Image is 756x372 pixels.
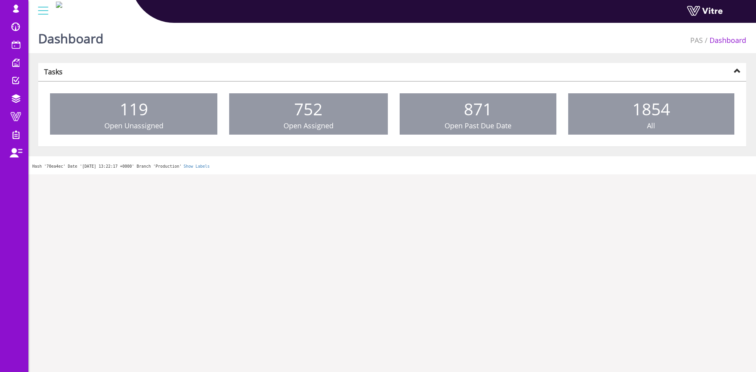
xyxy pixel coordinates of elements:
[400,93,556,135] a: 871 Open Past Due Date
[283,121,334,130] span: Open Assigned
[445,121,511,130] span: Open Past Due Date
[703,35,746,46] li: Dashboard
[632,98,670,120] span: 1854
[183,164,209,168] a: Show Labels
[690,35,703,45] a: PAS
[294,98,322,120] span: 752
[56,2,62,8] img: bc18c294-771c-4c12-b1e8-80edb8675e47.png
[50,93,217,135] a: 119 Open Unassigned
[32,164,182,168] span: Hash '70ea4ec' Date '[DATE] 13:22:17 +0000' Branch 'Production'
[44,67,63,76] strong: Tasks
[120,98,148,120] span: 119
[464,98,492,120] span: 871
[104,121,163,130] span: Open Unassigned
[38,20,104,53] h1: Dashboard
[568,93,734,135] a: 1854 All
[229,93,387,135] a: 752 Open Assigned
[647,121,655,130] span: All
